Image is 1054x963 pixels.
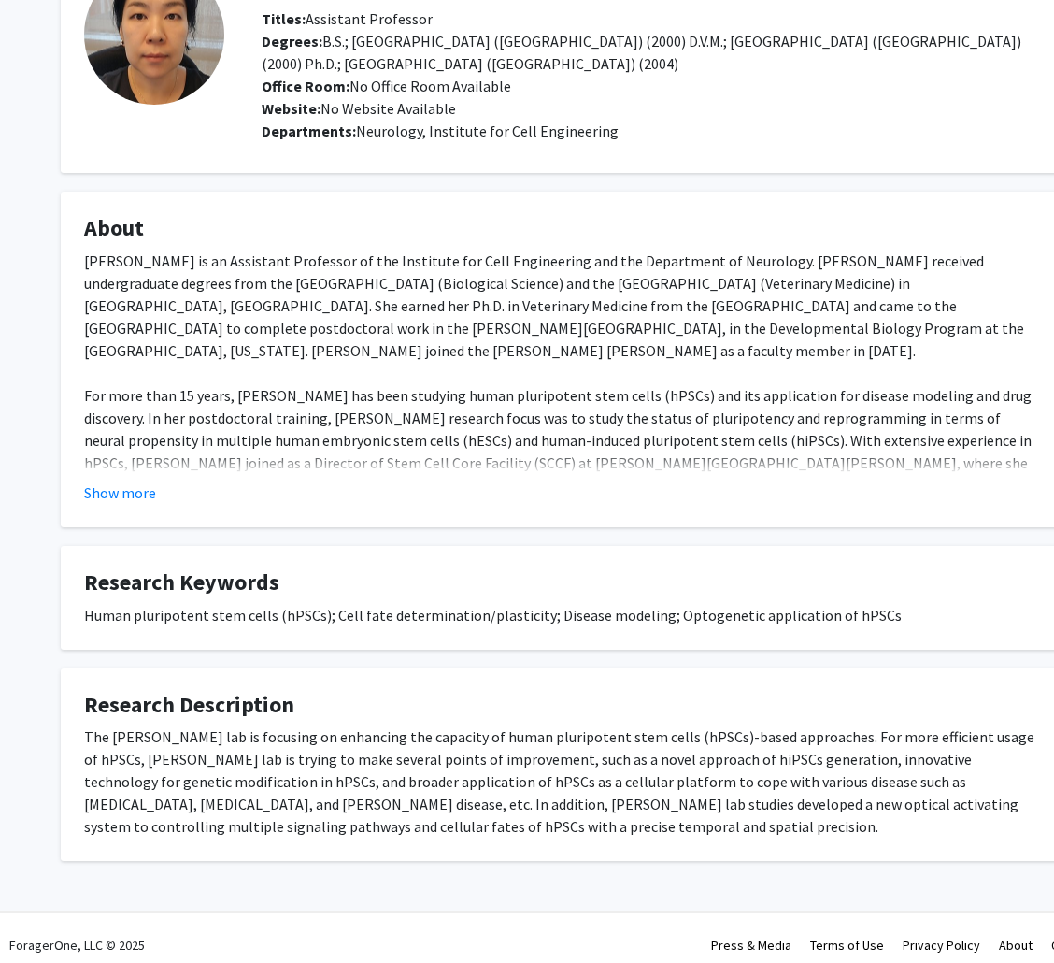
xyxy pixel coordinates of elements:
[262,77,511,95] span: No Office Room Available
[84,215,1037,242] h4: About
[262,9,433,28] span: Assistant Professor
[84,481,156,504] button: Show more
[356,122,619,140] span: Neurology, Institute for Cell Engineering
[262,32,322,50] b: Degrees:
[262,9,306,28] b: Titles:
[84,726,1037,838] div: The [PERSON_NAME] lab is focusing on enhancing the capacity of human pluripotent stem cells (hPSC...
[84,250,1037,541] div: [PERSON_NAME] is an Assistant Professor of the Institute for Cell Engineering and the Department ...
[262,77,349,95] b: Office Room:
[262,99,456,118] span: No Website Available
[84,569,1037,596] h4: Research Keywords
[810,937,884,954] a: Terms of Use
[262,99,320,118] b: Website:
[84,604,1037,626] div: Human pluripotent stem cells (hPSCs); Cell fate determination/plasticity; Disease modeling; Optog...
[262,122,356,140] b: Departments:
[262,32,1021,73] span: B.S.; [GEOGRAPHIC_DATA] ([GEOGRAPHIC_DATA]) (2000) D.V.M.; [GEOGRAPHIC_DATA] ([GEOGRAPHIC_DATA]) ...
[711,937,791,954] a: Press & Media
[903,937,980,954] a: Privacy Policy
[14,879,79,949] iframe: Chat
[999,937,1033,954] a: About
[84,692,1037,719] h4: Research Description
